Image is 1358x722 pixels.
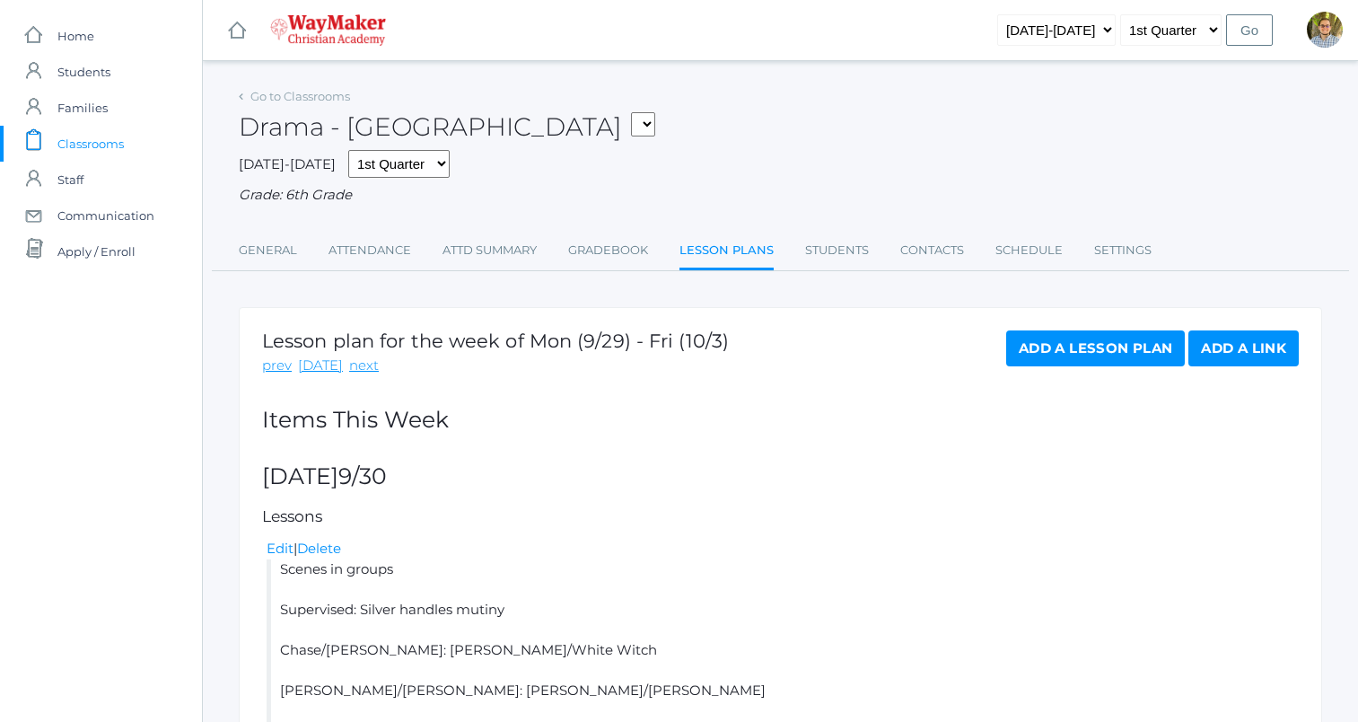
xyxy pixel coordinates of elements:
a: Schedule [995,233,1063,269]
h5: Lessons [262,508,1299,525]
a: Settings [1094,233,1152,269]
span: Home [57,18,94,54]
span: 9/30 [338,462,387,489]
h2: [DATE] [262,464,1299,489]
a: Delete [297,540,341,557]
a: Students [805,233,869,269]
a: General [239,233,297,269]
a: Edit [267,540,294,557]
span: Staff [57,162,83,198]
div: Grade: 6th Grade [239,185,1322,206]
span: Classrooms [57,126,124,162]
img: 4_waymaker-logo-stack-white.png [270,14,386,46]
a: Go to Classrooms [250,89,350,103]
h2: Items This Week [262,408,1299,433]
a: Lesson Plans [679,233,774,271]
h1: Lesson plan for the week of Mon (9/29) - Fri (10/3) [262,330,729,351]
a: Add a Lesson Plan [1006,330,1185,366]
div: Kylen Braileanu [1307,12,1343,48]
a: Add a Link [1188,330,1299,366]
div: | [267,539,1299,559]
h2: Drama - [GEOGRAPHIC_DATA] [239,113,655,141]
span: [DATE]-[DATE] [239,155,336,172]
a: Attd Summary [442,233,537,269]
span: Families [57,90,108,126]
a: next [349,356,379,376]
a: Contacts [900,233,964,269]
input: Go [1226,14,1273,46]
a: Gradebook [568,233,648,269]
a: prev [262,356,292,376]
a: Attendance [329,233,411,269]
a: [DATE] [298,356,343,376]
span: Students [57,54,110,90]
span: Apply / Enroll [57,233,136,269]
span: Communication [57,198,154,233]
